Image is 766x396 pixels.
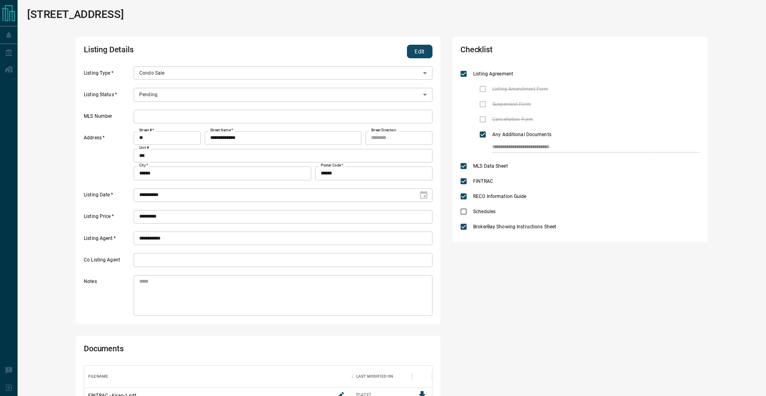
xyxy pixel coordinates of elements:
label: Address [84,135,132,180]
div: Filename [84,365,352,388]
div: Pending [134,88,432,101]
input: checklist input [492,142,683,152]
label: Listing Price [84,213,132,224]
label: Listing Agent [84,235,132,246]
span: Schedules [471,208,498,215]
span: MLS Data Sheet [471,162,510,170]
span: RECO Information Guide [471,193,528,200]
label: Listing Status [84,91,132,102]
span: BrokerBay Showing Instructions Sheet [471,223,558,230]
div: Condo Sale [134,66,432,80]
span: Listing Amendment Form [490,85,550,93]
label: Co Listing Agent [84,257,132,267]
span: FINTRAC [471,178,495,185]
label: Postal Code [321,163,343,168]
h2: Checklist [460,45,604,58]
button: Edit [407,45,432,58]
label: Street Direction [371,128,396,133]
label: City [139,163,148,168]
label: Notes [84,278,132,316]
label: Street Name [210,128,233,133]
span: Listing Agreement [471,70,515,77]
span: Cancellation Form [490,116,535,123]
div: Last Modified On [356,365,393,388]
label: Unit # [139,145,149,150]
h1: [STREET_ADDRESS] [27,8,124,21]
label: MLS Number [84,113,132,123]
span: Any Additional Documents [490,131,553,138]
label: Listing Type [84,70,132,80]
div: Filename [88,365,108,388]
h2: Documents [84,344,293,357]
div: Last Modified On [352,365,412,388]
h2: Listing Details [84,45,293,58]
span: Suspension Form [490,101,533,108]
label: Listing Date [84,192,132,202]
label: Street # [139,128,154,133]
